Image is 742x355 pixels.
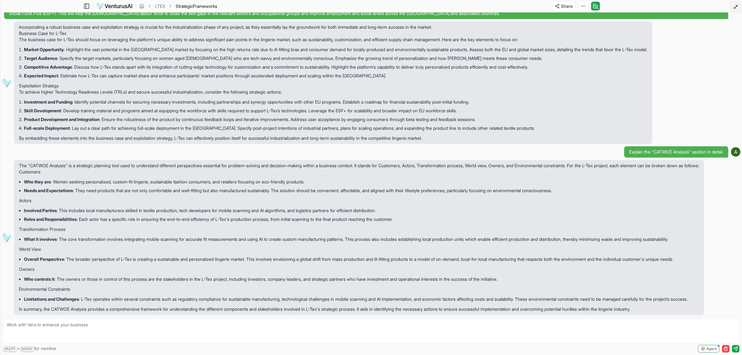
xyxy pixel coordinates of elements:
strong: Skill Development [24,108,61,113]
strong: Who controls it [24,276,55,282]
p: To achieve higher Technology Readiness Levels (TRLs) and secure successful industrialization, con... [19,89,647,95]
p: The "CATWOE Analysis" is a strategic planning tool used to understand different perspectives esse... [19,163,699,169]
span: Explain the "CATWOE Analysis" section in detail. [629,149,723,155]
img: Vera [2,78,12,88]
li: : Women seeking personalized, custom-fit lingerie, sustainable fashion consumers, and retailers f... [24,177,699,186]
h3: Customers [19,169,699,175]
p: : Discuss how L-Tex stands apart with its integration of cutting-edge technology for customizatio... [24,64,647,70]
h3: Actors [19,197,699,204]
img: Vera [2,232,12,242]
li: : Each actor has a specific role in ensuring the end-to-end efficiency of L-Tex's production proc... [24,215,699,224]
strong: Target Audience [24,56,57,61]
strong: Product Development and Integration [24,117,99,122]
li: : They need products that are not only comfortable and well-fitting but also manufactured sustain... [24,186,699,195]
li: : The owners or those in control of this process are the stakeholders in the L-Tex project, inclu... [24,275,699,284]
span: + for newline [3,345,56,352]
p: In summary, the CATWOE Analysis provides a comprehensive framework for understanding the differen... [19,306,699,312]
button: Share [552,1,576,11]
a: LTEX [155,3,165,9]
h3: Business Case for L-Tex [19,30,647,36]
h3: Environmental Constraints [19,286,699,292]
h3: Transformation Process [19,226,699,232]
p: : Develop training material and programs aimed at equipping the workforce with skills required to... [24,108,647,114]
li: : L-Tex operates within several constraints such as regulatory compliance for sustainable manufac... [24,295,699,304]
strong: Needs and Expectations [24,188,73,193]
p: Incorporating a robust business case and exploitation strategy is crucial for the industrializati... [19,24,647,30]
strong: Involved Parties [24,208,57,213]
nav: breadcrumb [139,3,217,9]
strong: Market Opportunity [24,47,64,52]
kbd: shift [3,346,17,352]
p: By embedding these elements into the business case and exploitation strategy, L-Tex can effective... [19,135,647,141]
p: : Specify the target markets, particularly focusing on women aged [DEMOGRAPHIC_DATA] who are tech... [24,55,647,61]
span: Agent [706,346,717,351]
strong: Full-scale Deployment [24,125,70,131]
strong: Overall Perspective [24,256,64,262]
button: Agent [698,345,720,353]
strong: Investment and Funding [24,99,72,105]
strong: Roles and Responsibilities [24,216,77,222]
li: : This includes local manufacturers skilled in textile production, tech developers for mobile sca... [24,206,699,215]
strong: Expected Impact [24,73,58,78]
p: : Ensure the robustness of the product by continuous feedback loops and iterative improvements. A... [24,116,647,123]
kbd: enter [20,346,34,352]
p: : Highlight the vast potential in the [GEOGRAPHIC_DATA] market by focusing on the high returns ra... [24,46,647,53]
li: : The broader perspective of L-Tex is creating a sustainable and personalized lingerie market. Th... [24,255,699,264]
span: StrategicFrameworks [176,3,217,9]
span: Share [561,3,573,9]
span: Frameworks [193,3,217,9]
strong: Competitive Advantage [24,64,72,70]
strong: Limitations and Challenges [24,296,79,302]
strong: Who they are [24,179,51,184]
h3: World View [19,246,699,252]
p: : Estimate how L-Tex can capture market share and enhance participants’ market positions through ... [24,73,647,79]
li: : The core transformation involves integrating mobile scanning for accurate fit measurements and ... [24,235,699,244]
p: : Identify potential channels for securing necessary investments, including partnerships and syne... [24,99,647,105]
h3: Exploitation Strategy [19,83,647,89]
strong: What it involves [24,236,57,242]
p: The business case for L-Tex should focus on leveraging the platform's unique ability to address s... [19,36,647,43]
p: : Lay out a clear path for achieving full-scale deployment in the [GEOGRAPHIC_DATA]. Specify post... [24,125,647,131]
h3: Owners [19,266,699,272]
img: ACg8ocJ7KVQOdJaW3PdX8E65e2EZ92JzdNb9v8V4PtX_TGc3q-9WSg=s96-c [731,147,740,157]
img: logo [96,2,133,10]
